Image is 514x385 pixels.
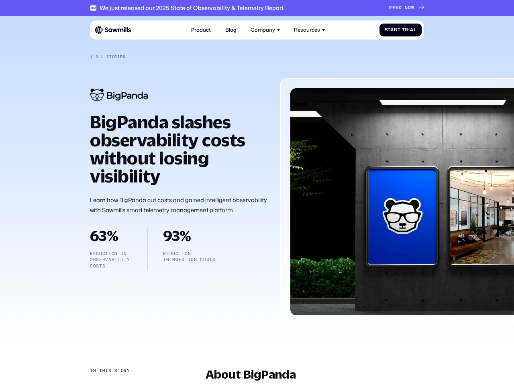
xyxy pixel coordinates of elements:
a: Start Trial [379,23,422,36]
div: All Stories [96,55,125,59]
a: READ NOW [389,5,424,10]
a: Blog [221,23,240,37]
p: Learn how BigPanda cut costs and gained intelligent observability with Sawmills smart telemetry m... [90,195,268,216]
div: In this story [90,368,130,374]
h1: BigPanda slashes observability costs without losing visibility [90,113,268,185]
h2: 63% [90,228,132,243]
div: READ NOW [389,5,414,10]
div: Start Trial [385,27,416,32]
p: Reduction in observability costs [90,251,132,269]
h2: 93% [163,228,216,243]
div: Resources [294,27,320,33]
a: All Stories [90,55,424,59]
div: We just released our 2025 State of Observability & Telemetry Report [100,4,284,11]
p: reduction iningestion costs [163,251,216,263]
a: Product [188,23,215,37]
div: Company [251,27,275,33]
h2: About BigPanda [206,368,424,381]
